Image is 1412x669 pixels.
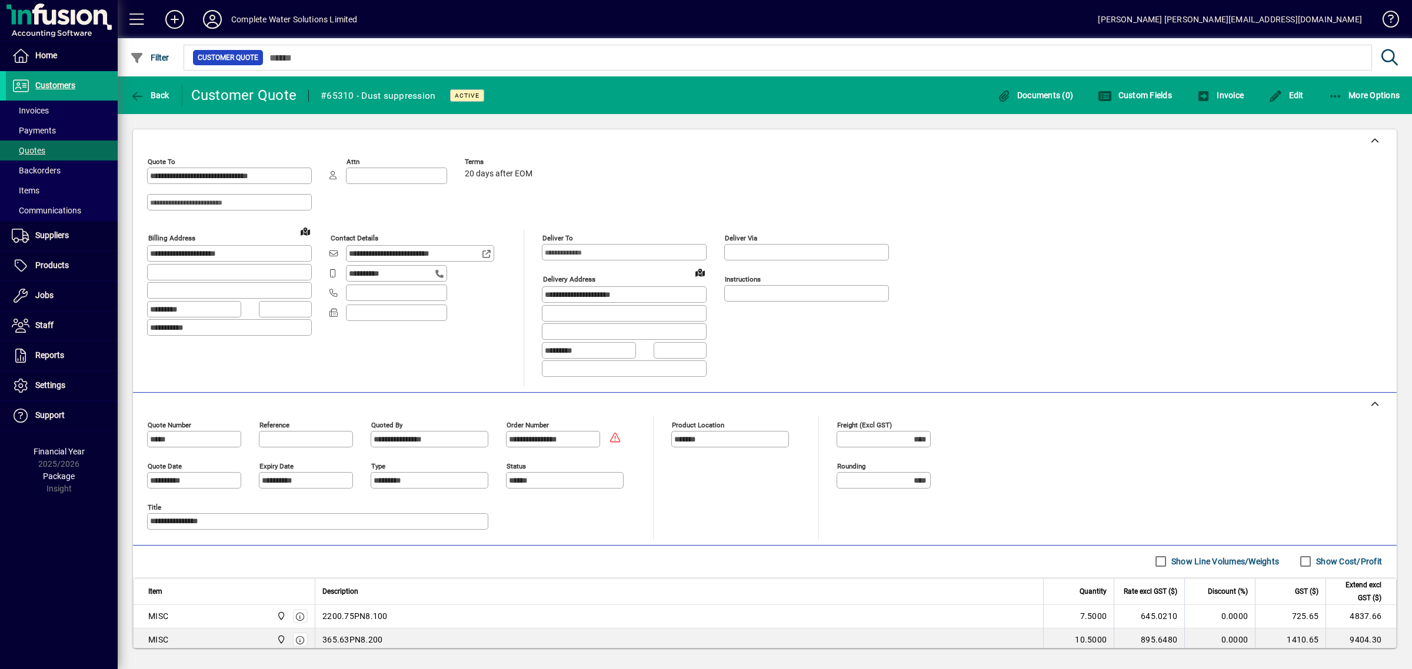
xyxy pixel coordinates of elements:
button: Back [127,85,172,106]
mat-label: Attn [347,158,359,166]
span: Filter [130,53,169,62]
mat-label: Freight (excl GST) [837,420,892,429]
a: Knowledge Base [1374,2,1397,41]
button: More Options [1326,85,1403,106]
span: Home [35,51,57,60]
span: Customers [35,81,75,90]
mat-label: Quoted by [371,420,402,429]
mat-label: Rounding [837,461,865,470]
mat-label: Quote To [148,158,175,166]
mat-label: Deliver To [542,234,573,242]
span: Invoices [12,106,49,115]
span: 7.5000 [1080,610,1107,622]
span: More Options [1328,91,1400,100]
a: Payments [6,121,118,141]
span: 365.63PN8.200 [322,634,382,645]
span: Active [455,92,479,99]
span: Custom Fields [1098,91,1172,100]
span: Suppliers [35,230,69,240]
span: Customer Quote [198,52,258,63]
span: Reports [35,350,64,360]
button: Edit [1266,85,1307,106]
label: Show Line Volumes/Weights [1169,556,1279,567]
td: 0.0000 [1184,628,1255,652]
button: Profile [194,9,231,30]
span: Invoice [1197,91,1244,100]
mat-label: Instructions [725,275,761,283]
span: Motueka [274,633,287,646]
div: 895.6480 [1121,634,1177,645]
span: Quantity [1080,585,1107,598]
mat-label: Expiry date [259,461,294,470]
span: Extend excl GST ($) [1333,578,1381,604]
span: Discount (%) [1208,585,1248,598]
button: Filter [127,47,172,68]
a: Items [6,180,118,200]
span: Back [130,91,169,100]
div: [PERSON_NAME] [PERSON_NAME][EMAIL_ADDRESS][DOMAIN_NAME] [1098,10,1362,29]
span: Rate excl GST ($) [1124,585,1177,598]
a: Products [6,251,118,280]
td: 9404.30 [1326,628,1396,652]
span: 10.5000 [1075,634,1107,645]
span: Documents (0) [997,91,1073,100]
span: Communications [12,206,81,215]
div: Complete Water Solutions Limited [231,10,358,29]
span: Item [148,585,162,598]
mat-label: Title [148,503,161,511]
a: Communications [6,200,118,220]
td: 1410.65 [1255,628,1326,652]
a: Reports [6,341,118,370]
a: Invoices [6,101,118,121]
div: Customer Quote [191,86,297,105]
span: Financial Year [34,447,85,456]
a: Backorders [6,160,118,180]
mat-label: Product location [672,420,724,429]
a: Home [6,41,118,71]
span: Terms [465,158,535,166]
td: 725.65 [1255,605,1326,628]
a: Jobs [6,281,118,310]
td: 4837.66 [1326,605,1396,628]
mat-label: Quote date [148,461,182,470]
mat-label: Status [507,461,526,470]
mat-label: Order number [507,420,549,429]
span: Jobs [35,290,54,300]
button: Add [156,9,194,30]
span: Settings [35,380,65,390]
div: #65310 - Dust suppression [321,86,435,105]
button: Documents (0) [994,85,1076,106]
mat-label: Deliver via [725,234,757,242]
span: Edit [1268,91,1304,100]
span: Quotes [12,146,45,155]
span: Package [43,471,75,481]
div: 645.0210 [1121,610,1177,622]
span: Products [35,260,69,270]
div: MISC [148,634,168,645]
div: MISC [148,610,168,622]
mat-label: Quote number [148,420,191,429]
label: Show Cost/Profit [1314,556,1382,567]
span: Backorders [12,166,61,175]
span: Description [322,585,358,598]
a: Quotes [6,141,118,160]
span: Motueka [274,610,287,623]
mat-label: Reference [259,420,289,429]
span: 2200.75PN8.100 [322,610,388,622]
app-page-header-button: Back [118,85,182,106]
mat-label: Type [371,461,385,470]
span: GST ($) [1295,585,1318,598]
span: Items [12,186,39,195]
span: Payments [12,126,56,135]
button: Invoice [1194,85,1247,106]
a: View on map [296,222,315,240]
button: Custom Fields [1095,85,1175,106]
a: Settings [6,371,118,400]
span: Support [35,410,65,420]
a: View on map [691,263,710,282]
a: Suppliers [6,221,118,250]
a: Staff [6,311,118,340]
span: 20 days after EOM [465,169,532,179]
span: Staff [35,320,54,330]
a: Support [6,401,118,430]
